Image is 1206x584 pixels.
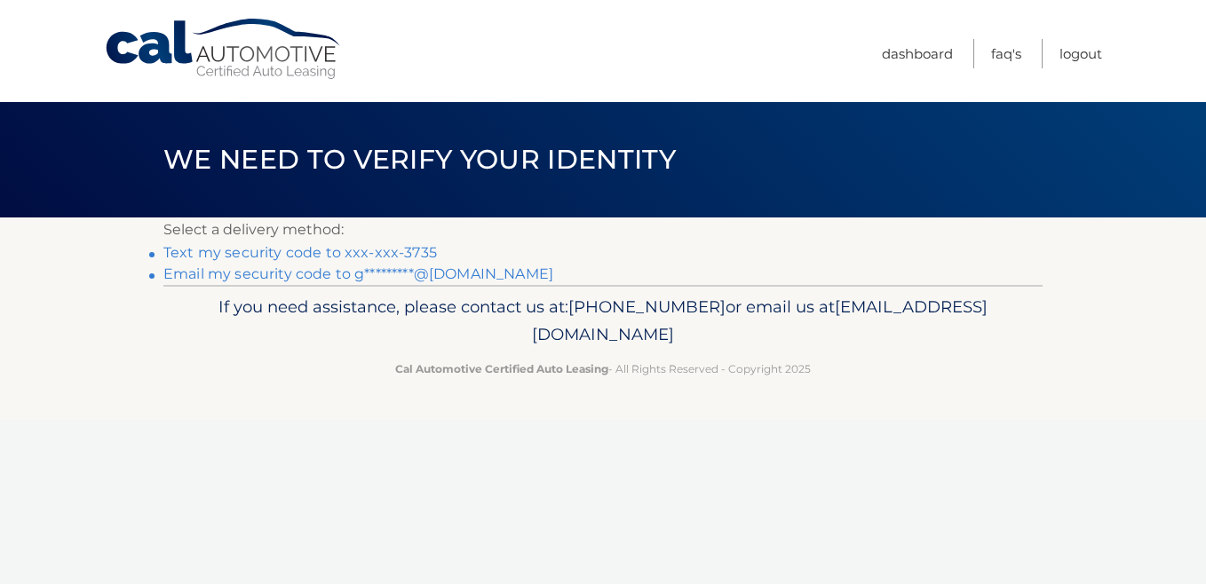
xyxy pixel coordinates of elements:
p: If you need assistance, please contact us at: or email us at [175,293,1031,350]
a: FAQ's [991,39,1021,68]
a: Email my security code to g*********@[DOMAIN_NAME] [163,265,553,282]
a: Dashboard [882,39,953,68]
span: We need to verify your identity [163,143,676,176]
a: Text my security code to xxx-xxx-3735 [163,244,437,261]
p: - All Rights Reserved - Copyright 2025 [175,359,1031,378]
p: Select a delivery method: [163,217,1043,242]
strong: Cal Automotive Certified Auto Leasing [395,362,608,375]
a: Cal Automotive [104,18,344,81]
a: Logout [1059,39,1102,68]
span: [PHONE_NUMBER] [568,296,726,317]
